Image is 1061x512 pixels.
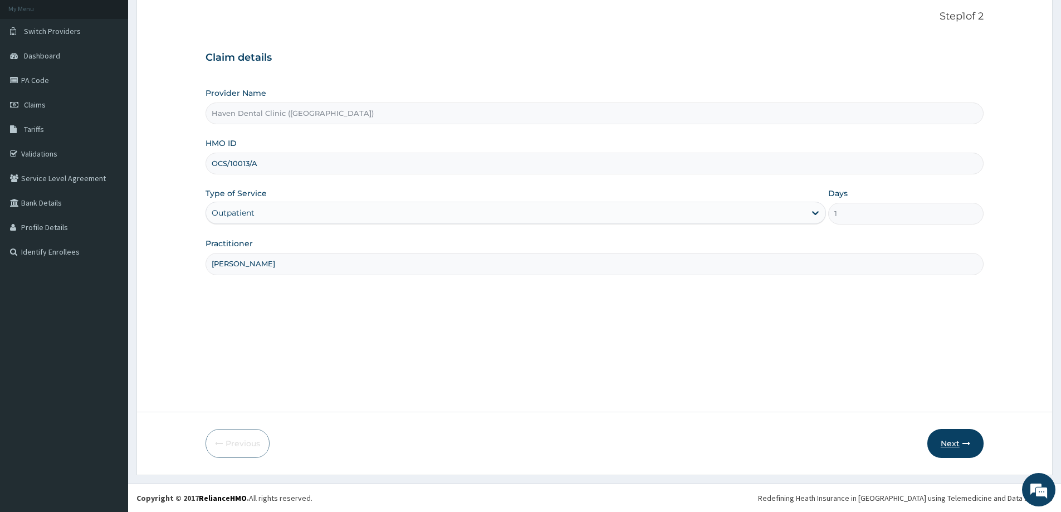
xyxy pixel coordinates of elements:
[206,153,984,174] input: Enter HMO ID
[206,238,253,249] label: Practitioner
[828,188,848,199] label: Days
[758,493,1053,504] div: Redefining Heath Insurance in [GEOGRAPHIC_DATA] using Telemedicine and Data Science!
[24,100,46,110] span: Claims
[199,493,247,503] a: RelianceHMO
[24,26,81,36] span: Switch Providers
[24,51,60,61] span: Dashboard
[206,87,266,99] label: Provider Name
[206,52,984,64] h3: Claim details
[212,207,255,218] div: Outpatient
[206,188,267,199] label: Type of Service
[927,429,984,458] button: Next
[128,484,1061,512] footer: All rights reserved.
[206,429,270,458] button: Previous
[206,11,984,23] p: Step 1 of 2
[24,124,44,134] span: Tariffs
[206,138,237,149] label: HMO ID
[206,253,984,275] input: Enter Name
[136,493,249,503] strong: Copyright © 2017 .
